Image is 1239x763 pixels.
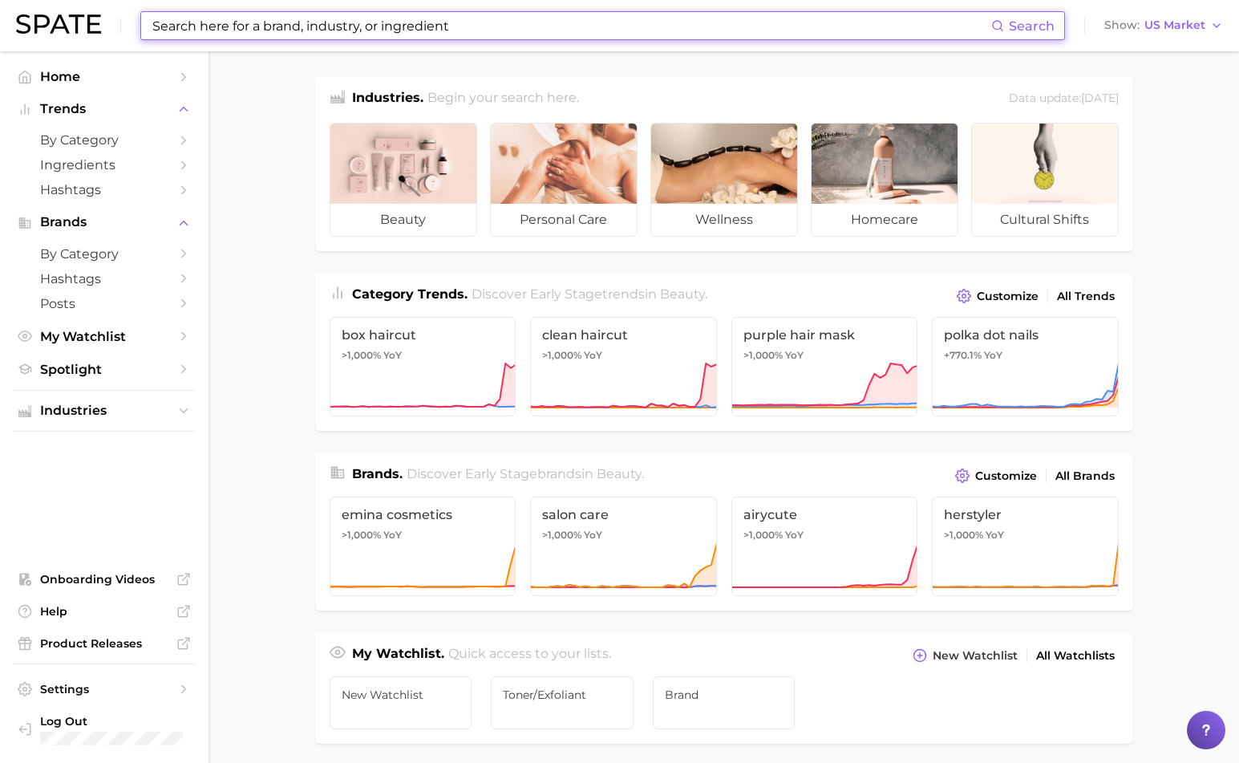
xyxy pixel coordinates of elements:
span: My Watchlist [40,329,168,344]
span: >1,000% [342,529,381,541]
span: YoY [584,349,602,362]
a: Ingredients [13,152,196,177]
a: All Brands [1051,465,1119,487]
span: Help [40,604,168,619]
a: Toner/exfoliant [491,676,634,729]
a: All Trends [1053,286,1119,307]
span: Customize [977,290,1039,303]
a: All Watchlists [1032,645,1119,667]
span: salon care [542,507,705,522]
span: >1,000% [743,349,783,361]
span: Spotlight [40,362,168,377]
a: homecare [811,123,958,237]
a: beauty [330,123,477,237]
a: salon care>1,000% YoY [530,497,717,596]
span: Onboarding Videos [40,572,168,586]
a: polka dot nails+770.1% YoY [932,317,1119,416]
span: homecare [812,204,958,236]
span: brand [665,688,783,701]
input: Search here for a brand, industry, or ingredient [151,12,991,39]
span: Customize [975,469,1037,483]
a: personal care [490,123,638,237]
span: by Category [40,132,168,148]
a: airycute>1,000% YoY [731,497,918,596]
span: New Watchlist [933,649,1018,663]
a: Settings [13,677,196,701]
a: Home [13,64,196,89]
span: Ingredients [40,157,168,172]
a: Hashtags [13,177,196,202]
a: purple hair mask>1,000% YoY [731,317,918,416]
span: +770.1% [944,349,982,361]
a: New Watchlist [330,676,472,729]
a: emina cosmetics>1,000% YoY [330,497,516,596]
span: Hashtags [40,182,168,197]
span: clean haircut [542,327,705,343]
a: box haircut>1,000% YoY [330,317,516,416]
a: Spotlight [13,357,196,382]
h2: Begin your search here. [427,88,579,110]
span: Toner/exfoliant [503,688,622,701]
span: Brands [40,215,168,229]
a: Hashtags [13,266,196,291]
span: >1,000% [342,349,381,361]
span: emina cosmetics [342,507,504,522]
a: herstyler>1,000% YoY [932,497,1119,596]
span: All Brands [1055,469,1115,483]
span: airycute [743,507,906,522]
span: Home [40,69,168,84]
button: Customize [953,285,1042,307]
button: Brands [13,210,196,234]
button: Trends [13,97,196,121]
img: SPATE [16,14,101,34]
span: YoY [986,529,1004,542]
a: Help [13,599,196,623]
a: Log out. Currently logged in with e-mail tina.pozzi@paulaschoice.com. [13,709,196,751]
a: Product Releases [13,631,196,655]
span: All Trends [1057,290,1115,303]
a: cultural shifts [971,123,1119,237]
a: Onboarding Videos [13,567,196,591]
span: cultural shifts [972,204,1118,236]
span: YoY [383,349,402,362]
a: brand [653,676,796,729]
span: >1,000% [743,529,783,541]
span: box haircut [342,327,504,343]
span: beauty [597,466,642,481]
span: Discover Early Stage brands in . [407,466,644,481]
h1: My Watchlist. [352,644,444,667]
span: New Watchlist [342,688,460,701]
span: US Market [1144,21,1205,30]
span: Posts [40,296,168,311]
span: Hashtags [40,271,168,286]
span: polka dot nails [944,327,1107,343]
button: ShowUS Market [1100,15,1227,36]
h1: Industries. [352,88,423,110]
span: Trends [40,102,168,116]
a: wellness [650,123,798,237]
span: Discover Early Stage trends in . [472,286,707,302]
span: >1,000% [542,529,581,541]
span: All Watchlists [1036,649,1115,663]
span: YoY [383,529,402,542]
span: YoY [785,349,804,362]
span: purple hair mask [743,327,906,343]
button: New Watchlist [909,644,1021,667]
span: Product Releases [40,636,168,651]
span: Category Trends . [352,286,468,302]
span: >1,000% [944,529,983,541]
span: YoY [584,529,602,542]
span: beauty [330,204,476,236]
span: YoY [785,529,804,542]
h2: Quick access to your lists. [448,644,611,667]
button: Industries [13,399,196,423]
a: clean haircut>1,000% YoY [530,317,717,416]
span: >1,000% [542,349,581,361]
span: Search [1009,18,1055,34]
span: Show [1104,21,1140,30]
a: Posts [13,291,196,316]
span: beauty [660,286,705,302]
span: Industries [40,404,168,418]
a: My Watchlist [13,324,196,349]
button: Customize [951,465,1040,487]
